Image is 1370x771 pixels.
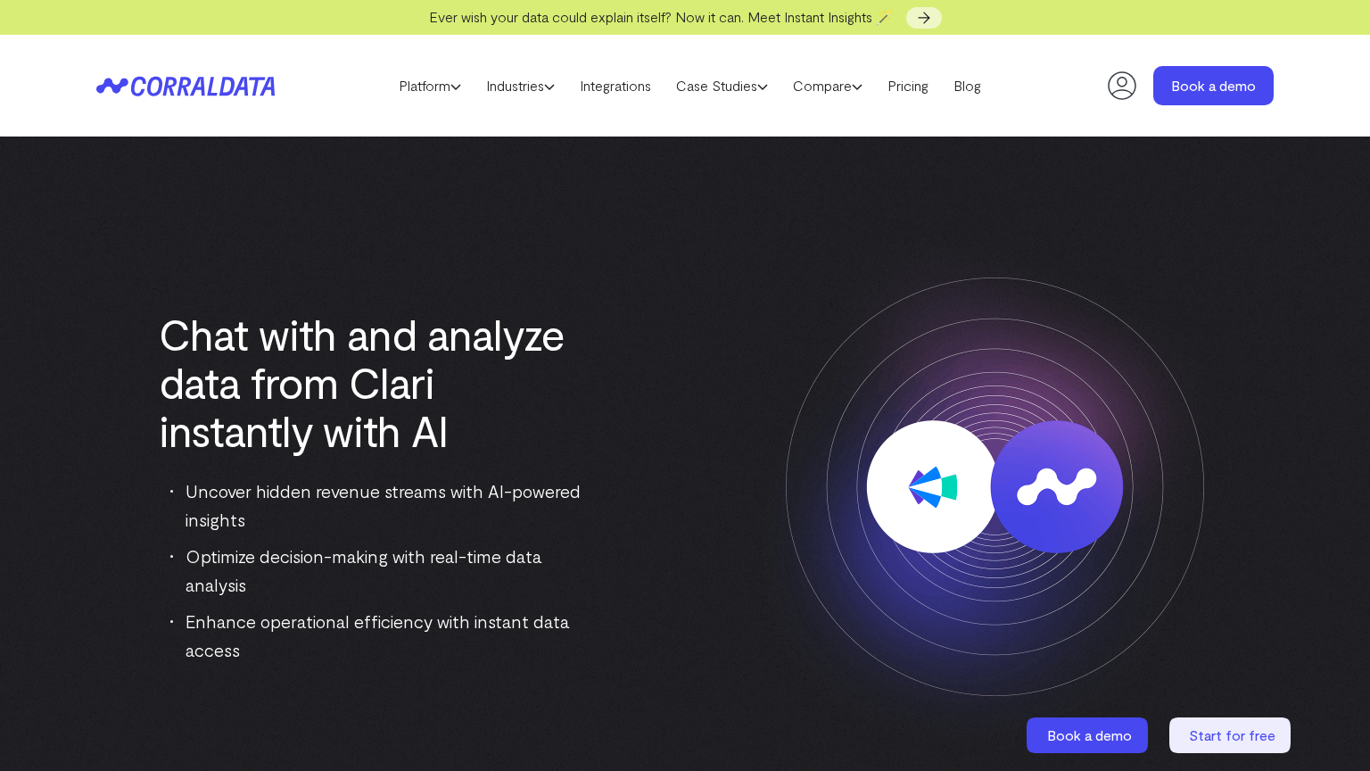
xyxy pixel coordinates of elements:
[1027,717,1151,753] a: Book a demo
[567,72,664,99] a: Integrations
[159,310,591,454] h1: Chat with and analyze data from Clari instantly with AI
[474,72,567,99] a: Industries
[664,72,780,99] a: Case Studies
[780,72,875,99] a: Compare
[1047,726,1132,743] span: Book a demo
[1189,726,1275,743] span: Start for free
[1153,66,1274,105] a: Book a demo
[170,477,591,534] li: Uncover hidden revenue streams with AI-powered insights
[170,542,591,599] li: Optimize decision-making with real-time data analysis
[941,72,994,99] a: Blog
[429,8,894,25] span: Ever wish your data could explain itself? Now it can. Meet Instant Insights 🪄
[386,72,474,99] a: Platform
[1169,717,1294,753] a: Start for free
[170,607,591,664] li: Enhance operational efficiency with instant data access
[875,72,941,99] a: Pricing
